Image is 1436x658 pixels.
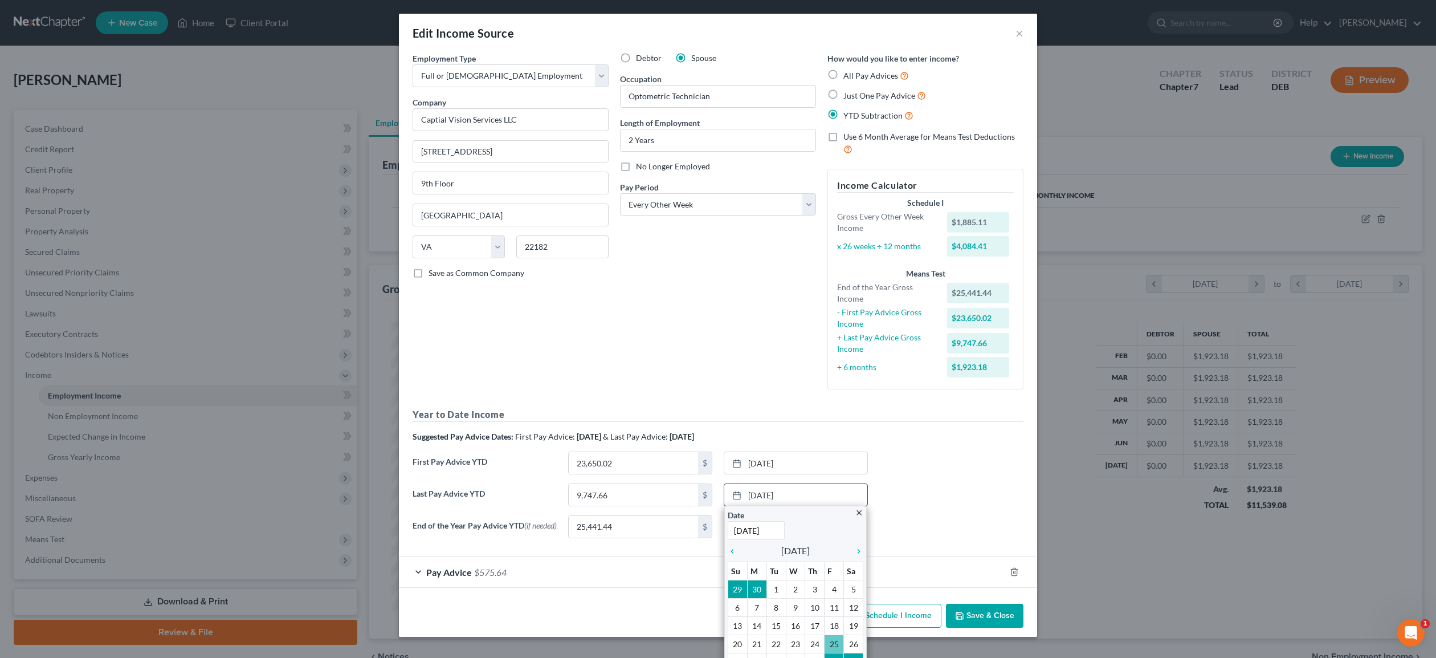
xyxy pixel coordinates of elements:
[766,598,786,616] td: 8
[805,616,825,635] td: 17
[848,544,863,558] a: chevron_right
[766,580,786,598] td: 1
[831,211,941,234] div: Gross Every Other Week Income
[825,598,844,616] td: 11
[947,236,1010,257] div: $4,084.41
[691,53,716,63] span: Spouse
[843,132,1015,141] span: Use 6 Month Average for Means Test Deductions
[426,567,472,578] span: Pay Advice
[569,452,698,474] input: 0.00
[825,635,844,653] td: 25
[516,235,609,258] input: Enter zip...
[805,635,825,653] td: 24
[947,283,1010,303] div: $25,441.44
[636,53,662,63] span: Debtor
[413,108,609,131] input: Search company by name...
[843,71,898,80] span: All Pay Advices
[747,616,766,635] td: 14
[1421,619,1430,628] span: 1
[747,635,766,653] td: 21
[843,111,903,120] span: YTD Subtraction
[728,509,744,521] label: Date
[747,562,766,580] th: M
[831,332,941,355] div: + Last Pay Advice Gross Income
[837,268,1014,279] div: Means Test
[569,484,698,506] input: 0.00
[728,635,748,653] td: 20
[698,516,712,538] div: $
[728,580,748,598] td: 29
[831,282,941,304] div: End of the Year Gross Income
[413,432,513,441] strong: Suggested Pay Advice Dates:
[728,521,785,540] input: 1/1/2013
[728,598,748,616] td: 6
[843,91,915,100] span: Just One Pay Advice
[947,212,1010,233] div: $1,885.11
[825,616,844,635] td: 18
[413,98,446,107] span: Company
[844,616,863,635] td: 19
[837,178,1014,193] h5: Income Calculator
[827,52,959,64] label: How would you like to enter income?
[407,484,562,515] label: Last Pay Advice YTD
[603,432,668,441] span: & Last Pay Advice:
[786,562,805,580] th: W
[946,604,1023,628] button: Save & Close
[670,432,694,441] strong: [DATE]
[781,544,810,558] span: [DATE]
[825,562,844,580] th: F
[844,580,863,598] td: 5
[728,616,748,635] td: 13
[848,547,863,556] i: chevron_right
[413,204,608,226] input: Enter city...
[837,197,1014,209] div: Schedule I
[831,241,941,252] div: x 26 weeks ÷ 12 months
[747,598,766,616] td: 7
[786,598,805,616] td: 9
[947,308,1010,328] div: $23,650.02
[577,432,601,441] strong: [DATE]
[786,635,805,653] td: 23
[844,562,863,580] th: Sa
[766,562,786,580] th: Tu
[786,616,805,635] td: 16
[474,567,507,578] span: $575.64
[947,357,1010,377] div: $1,923.18
[831,362,941,373] div: ÷ 6 months
[620,73,662,85] label: Occupation
[724,452,867,474] a: [DATE]
[524,521,557,530] span: (if needed)
[855,506,863,519] a: close
[636,161,710,171] span: No Longer Employed
[413,141,608,163] input: Enter address...
[844,635,863,653] td: 26
[766,616,786,635] td: 15
[698,452,712,474] div: $
[620,117,700,129] label: Length of Employment
[831,307,941,330] div: - First Pay Advice Gross Income
[621,129,815,151] input: ex: 2 years
[698,484,712,506] div: $
[429,268,524,278] span: Save as Common Company
[947,333,1010,354] div: $9,747.66
[805,562,825,580] th: Th
[413,172,608,194] input: Unit, Suite, etc...
[413,25,514,41] div: Edit Income Source
[728,562,748,580] th: Su
[827,604,941,628] button: Add Schedule I Income
[766,635,786,653] td: 22
[724,484,867,506] a: [DATE]
[1397,619,1425,647] iframe: Intercom live chat
[413,54,476,63] span: Employment Type
[407,452,562,484] label: First Pay Advice YTD
[855,509,863,517] i: close
[620,182,659,192] span: Pay Period
[786,580,805,598] td: 2
[844,598,863,616] td: 12
[805,598,825,616] td: 10
[728,547,743,556] i: chevron_left
[407,515,562,547] label: End of the Year Pay Advice YTD
[621,86,815,107] input: --
[413,408,1023,422] h5: Year to Date Income
[1015,26,1023,40] button: ×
